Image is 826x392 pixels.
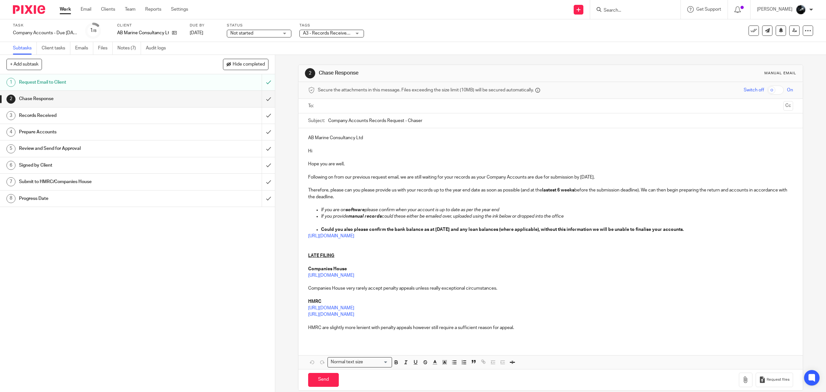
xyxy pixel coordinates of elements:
a: Email [81,6,91,13]
p: Following on from our previous request email, we are still waiting for your records as your Compa... [308,174,793,181]
strong: Could you also please confirm the bank balance as at [DATE] and any loan balances (where applicab... [321,227,684,232]
u: LATE FILING [308,253,334,258]
div: 8 [6,194,15,203]
div: 1 [6,78,15,87]
div: Manual email [764,71,796,76]
em: If you provide [321,214,348,219]
a: Emails [75,42,93,55]
p: AB Marine Consultancy Ltd [117,30,169,36]
em: software [346,208,365,212]
div: Company Accounts - Due [DATE] Onwards [13,30,77,36]
p: Companies House very rarely accept penalty appeals unless really exceptional circumstances. [308,285,793,292]
div: 3 [6,111,15,120]
span: A3 - Records Received + 1 [303,31,356,36]
h1: Signed by Client [19,160,176,170]
h1: Request Email to Client [19,77,176,87]
button: Request files [756,373,793,387]
label: Subject: [308,118,325,124]
div: Company Accounts - Due 1st May 2023 Onwards [13,30,77,36]
h1: Chase Response [319,70,564,77]
em: could these either be emailed over, uploaded using the ink below or dropped into the office [382,214,564,219]
button: Cc [783,101,793,111]
span: Secure the attachments in this message. Files exceeding the size limit (10MB) will be secured aut... [318,87,534,93]
div: Search for option [327,357,392,367]
div: 7 [6,177,15,186]
em: If you are on [321,208,346,212]
h1: Prepare Accounts [19,127,176,137]
em: please confirm when your account is up to date as per the year end [365,208,499,212]
span: Hide completed [233,62,265,67]
span: Switch off [744,87,764,93]
span: Get Support [696,7,721,12]
a: Work [60,6,71,13]
strong: HMRC [308,299,321,304]
p: HMRC are slightly more lenient with penalty appeals however still require a sufficient reason for... [308,325,793,331]
p: Therefore, please can you please provide us with your records up to the year end date as soon as ... [308,187,793,200]
p: AB Marine Consultancy Ltd [308,135,793,141]
a: Team [125,6,136,13]
a: Subtasks [13,42,37,55]
p: Hope you are well, [308,161,793,167]
a: Files [98,42,113,55]
h1: Submit to HMRC/Companies House [19,177,176,187]
h1: Progress Date [19,194,176,203]
label: To: [308,103,315,109]
small: /8 [93,29,96,33]
a: Clients [101,6,115,13]
a: Notes (7) [117,42,141,55]
button: Hide completed [223,59,268,70]
a: [URL][DOMAIN_NAME] [308,312,354,317]
em: manual records [348,214,382,219]
label: Task [13,23,77,28]
img: Pixie [13,5,45,14]
a: Reports [145,6,161,13]
span: Normal text size [329,359,364,366]
div: 4 [6,128,15,137]
input: Search for option [365,359,388,366]
label: Due by [190,23,219,28]
strong: Companies House [308,267,347,271]
div: 1 [90,27,96,34]
div: 5 [6,144,15,153]
div: 6 [6,161,15,170]
label: Client [117,23,182,28]
a: Client tasks [42,42,70,55]
a: [URL][DOMAIN_NAME] [308,306,354,310]
h1: Chase Response [19,94,176,104]
h1: Records Received [19,111,176,120]
label: Tags [299,23,364,28]
p: [PERSON_NAME] [757,6,792,13]
strong: lastest 6 weeks [542,188,574,192]
input: Send [308,373,339,387]
a: Audit logs [146,42,171,55]
span: Not started [230,31,253,36]
div: 2 [305,68,315,78]
label: Status [227,23,291,28]
h1: Review and Send for Approval [19,144,176,153]
span: [DATE] [190,31,203,35]
a: [URL][DOMAIN_NAME] [308,273,354,278]
span: On [787,87,793,93]
a: [URL][DOMAIN_NAME] [308,234,354,238]
input: Search [603,8,661,14]
img: 1000002122.jpg [796,5,806,15]
span: Request files [767,377,790,382]
button: + Add subtask [6,59,42,70]
p: Hi [308,148,793,154]
a: Settings [171,6,188,13]
div: 2 [6,95,15,104]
